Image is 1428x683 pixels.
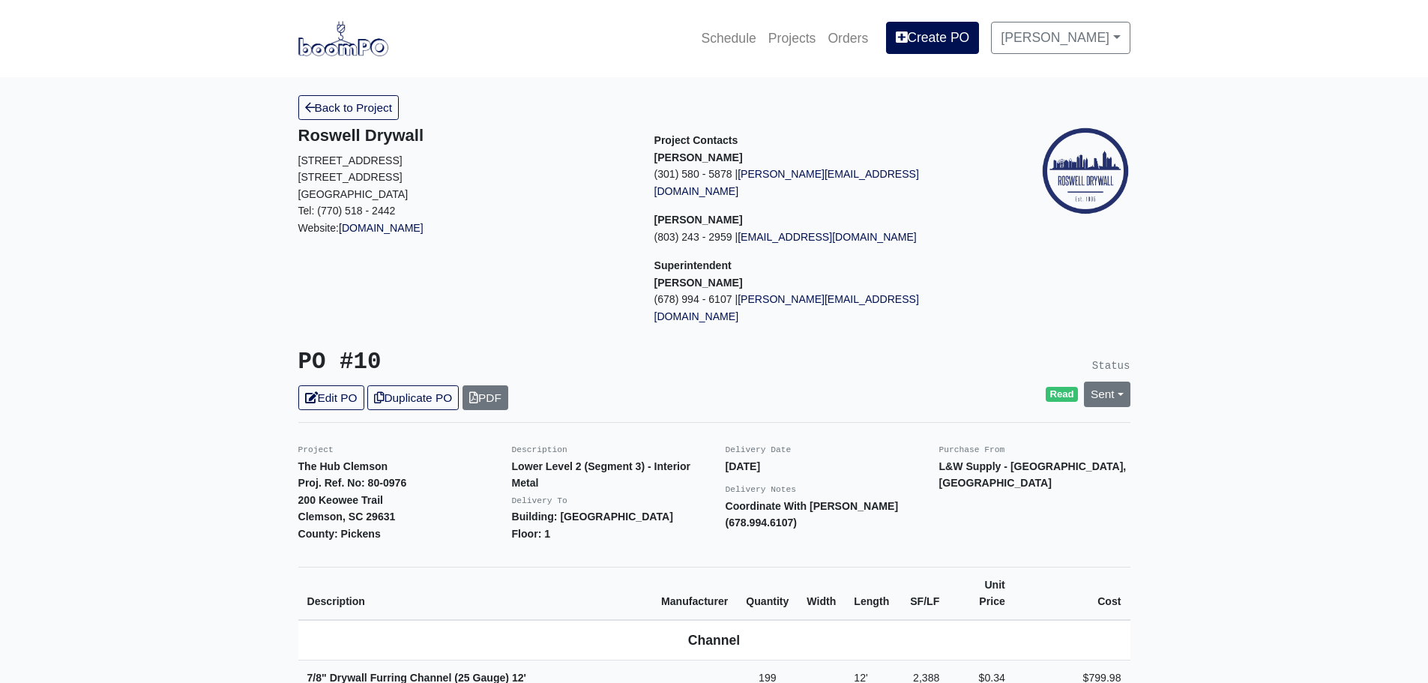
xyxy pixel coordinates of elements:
[298,186,632,203] p: [GEOGRAPHIC_DATA]
[737,567,798,620] th: Quantity
[654,259,732,271] span: Superintendent
[367,385,459,410] a: Duplicate PO
[1014,567,1130,620] th: Cost
[298,528,381,540] strong: County: Pickens
[726,445,792,454] small: Delivery Date
[762,22,822,55] a: Projects
[298,385,364,410] a: Edit PO
[298,126,632,236] div: Website:
[726,460,761,472] strong: [DATE]
[298,349,703,376] h3: PO #10
[298,21,388,55] img: boomPO
[298,511,396,523] strong: Clemson, SC 29631
[939,445,1005,454] small: Purchase From
[654,166,988,199] p: (301) 580 - 5878 |
[298,152,632,169] p: [STREET_ADDRESS]
[512,445,567,454] small: Description
[1092,360,1130,372] small: Status
[654,151,743,163] strong: [PERSON_NAME]
[845,567,898,620] th: Length
[688,633,740,648] b: Channel
[726,500,899,529] strong: Coordinate With [PERSON_NAME] (678.994.6107)
[654,134,738,146] span: Project Contacts
[898,567,948,620] th: SF/LF
[726,485,797,494] small: Delivery Notes
[298,95,400,120] a: Back to Project
[654,229,988,246] p: (803) 243 - 2959 |
[298,477,407,489] strong: Proj. Ref. No: 80-0976
[652,567,737,620] th: Manufacturer
[512,460,691,490] strong: Lower Level 2 (Segment 3) - Interior Metal
[1084,382,1130,406] a: Sent
[948,567,1014,620] th: Unit Price
[512,528,551,540] strong: Floor: 1
[798,567,845,620] th: Width
[298,567,653,620] th: Description
[654,277,743,289] strong: [PERSON_NAME]
[298,460,388,472] strong: The Hub Clemson
[463,385,508,410] a: PDF
[339,222,424,234] a: [DOMAIN_NAME]
[298,445,334,454] small: Project
[298,126,632,145] h5: Roswell Drywall
[298,494,383,506] strong: 200 Keowee Trail
[512,496,567,505] small: Delivery To
[939,458,1130,492] p: L&W Supply - [GEOGRAPHIC_DATA], [GEOGRAPHIC_DATA]
[886,22,979,53] a: Create PO
[991,22,1130,53] a: [PERSON_NAME]
[738,231,917,243] a: [EMAIL_ADDRESS][DOMAIN_NAME]
[654,214,743,226] strong: [PERSON_NAME]
[512,511,673,523] strong: Building: [GEOGRAPHIC_DATA]
[298,169,632,186] p: [STREET_ADDRESS]
[1046,387,1078,402] span: Read
[695,22,762,55] a: Schedule
[654,168,919,197] a: [PERSON_NAME][EMAIL_ADDRESS][DOMAIN_NAME]
[822,22,874,55] a: Orders
[654,291,988,325] p: (678) 994 - 6107 |
[298,202,632,220] p: Tel: (770) 518 - 2442
[654,293,919,322] a: [PERSON_NAME][EMAIL_ADDRESS][DOMAIN_NAME]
